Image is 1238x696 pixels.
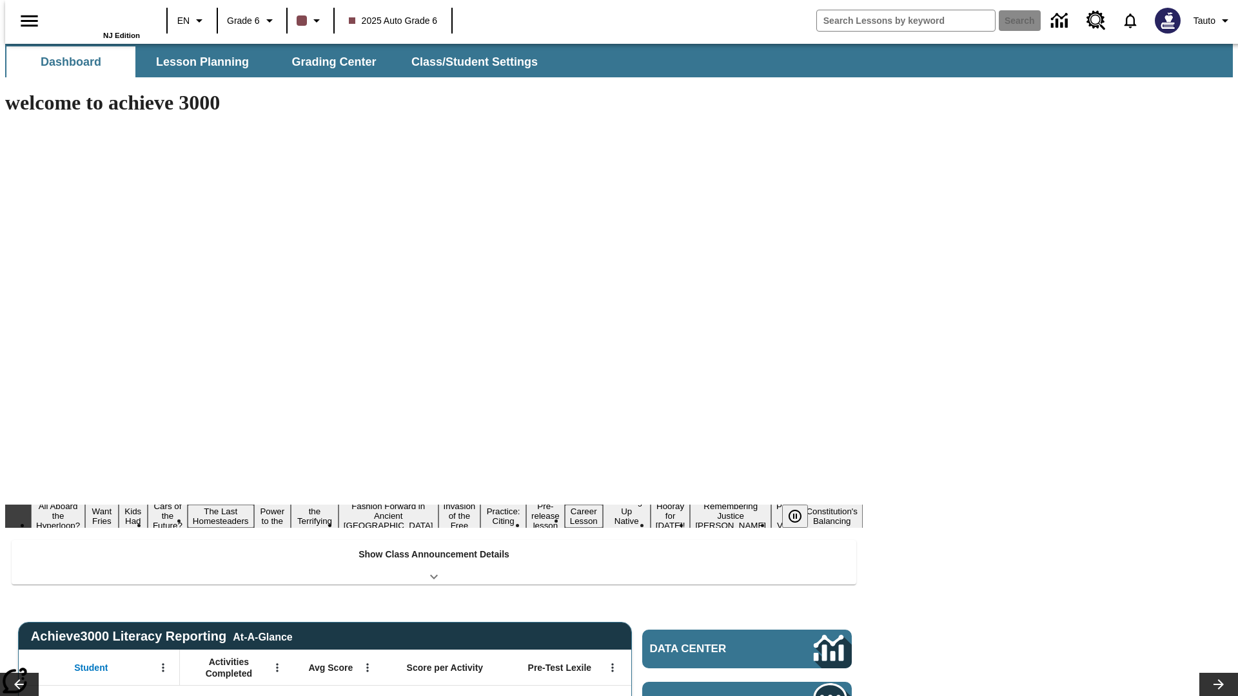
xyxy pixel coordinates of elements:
button: Slide 15 Remembering Justice O'Connor [690,499,771,532]
span: NJ Edition [103,32,140,39]
span: Lesson Planning [156,55,249,70]
div: SubNavbar [5,46,549,77]
input: search field [817,10,995,31]
button: Dashboard [6,46,135,77]
button: Grading Center [270,46,398,77]
button: Pause [782,505,808,528]
span: Student [74,662,108,673]
button: Select a new avatar [1147,4,1188,37]
span: EN [177,14,190,28]
button: Slide 16 Point of View [771,499,801,532]
div: Home [56,5,140,39]
div: Pause [782,505,821,528]
button: Slide 2 Do You Want Fries With That? [85,485,118,547]
img: Avatar [1155,8,1181,34]
button: Slide 8 Fashion Forward in Ancient Rome [339,499,438,532]
span: Avg Score [308,662,353,673]
button: Slide 10 Mixed Practice: Citing Evidence [480,495,526,537]
button: Slide 6 Solar Power to the People [254,495,291,537]
button: Slide 9 The Invasion of the Free CD [438,490,481,542]
button: Class color is dark brown. Change class color [291,9,329,32]
button: Lesson carousel, Next [1199,673,1238,696]
button: Slide 17 The Constitution's Balancing Act [801,495,863,537]
button: Slide 13 Cooking Up Native Traditions [603,495,651,537]
div: At-A-Glance [233,629,292,643]
button: Slide 3 Dirty Jobs Kids Had To Do [119,485,148,547]
span: Class/Student Settings [411,55,538,70]
button: Slide 14 Hooray for Constitution Day! [651,499,691,532]
span: Grading Center [291,55,376,70]
span: Tauto [1194,14,1215,28]
div: SubNavbar [5,44,1233,77]
button: Slide 1 All Aboard the Hyperloop? [31,499,85,532]
button: Slide 7 Attack of the Terrifying Tomatoes [291,495,339,537]
button: Lesson Planning [138,46,267,77]
button: Slide 5 The Last Homesteaders [188,505,254,528]
a: Notifications [1114,4,1147,37]
span: Dashboard [41,55,101,70]
h1: welcome to achieve 3000 [5,91,863,115]
a: Home [56,6,140,32]
button: Open Menu [153,658,173,677]
p: Show Class Announcement Details [359,548,509,561]
button: Profile/Settings [1188,9,1238,32]
button: Open Menu [358,658,377,677]
button: Open Menu [603,658,622,677]
button: Class/Student Settings [401,46,548,77]
span: Data Center [650,643,771,655]
button: Slide 12 Career Lesson [565,505,603,528]
a: Data Center [1043,3,1079,39]
a: Resource Center, Will open in new tab [1079,3,1114,38]
span: 2025 Auto Grade 6 [349,14,438,28]
span: Score per Activity [407,662,484,673]
span: Grade 6 [227,14,260,28]
div: Show Class Announcement Details [12,540,856,585]
button: Open Menu [268,658,287,677]
button: Slide 4 Cars of the Future? [148,499,188,532]
button: Grade: Grade 6, Select a grade [222,9,282,32]
span: Achieve3000 Literacy Reporting [31,629,293,644]
button: Open side menu [10,2,48,40]
span: Pre-Test Lexile [528,662,592,673]
button: Slide 11 Pre-release lesson [526,499,565,532]
a: Data Center [642,630,852,668]
span: Activities Completed [186,656,271,679]
button: Language: EN, Select a language [172,9,213,32]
